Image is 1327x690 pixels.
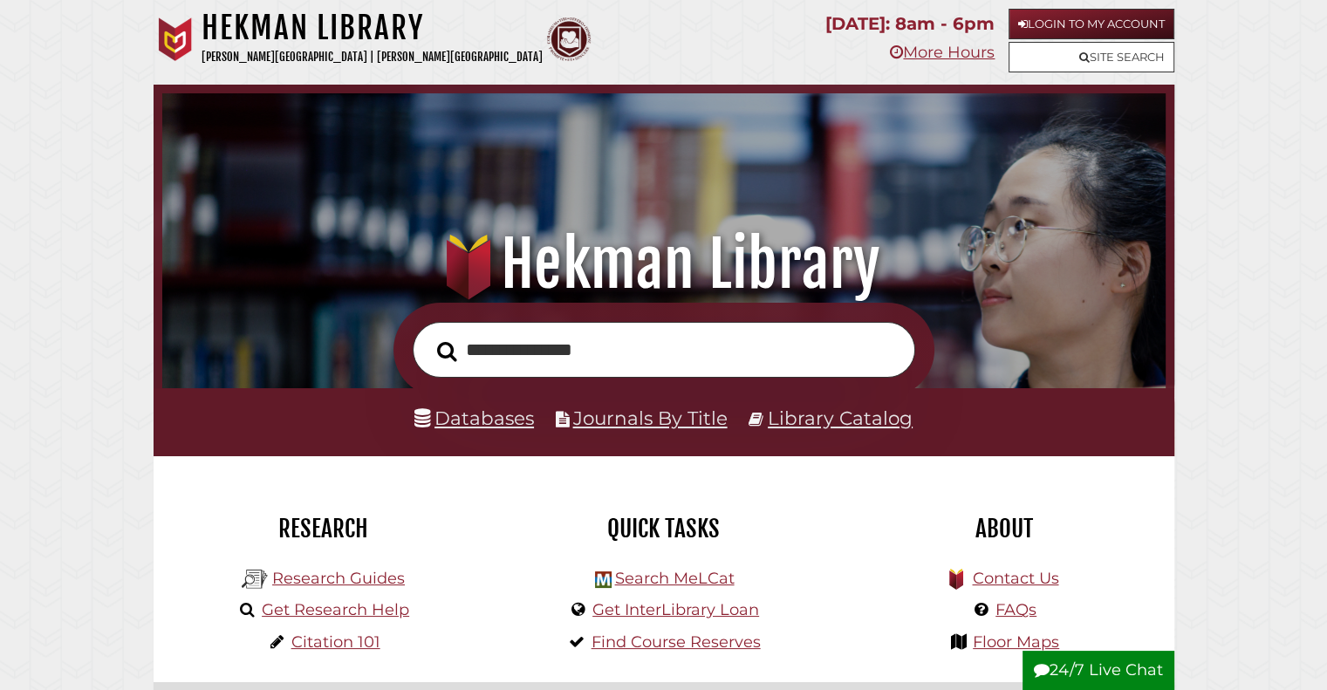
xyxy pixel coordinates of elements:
a: FAQs [995,600,1036,619]
a: Contact Us [972,569,1058,588]
a: Get InterLibrary Loan [592,600,759,619]
a: Get Research Help [262,600,409,619]
h1: Hekman Library [202,9,543,47]
button: Search [428,336,466,366]
a: Citation 101 [291,632,380,652]
a: Journals By Title [573,406,728,429]
h2: About [847,514,1161,543]
a: Login to My Account [1009,9,1174,39]
img: Calvin Theological Seminary [547,17,591,61]
a: Library Catalog [768,406,913,429]
h2: Research [167,514,481,543]
a: Site Search [1009,42,1174,72]
p: [DATE]: 8am - 6pm [825,9,995,39]
a: Find Course Reserves [592,632,761,652]
a: Floor Maps [973,632,1059,652]
h2: Quick Tasks [507,514,821,543]
p: [PERSON_NAME][GEOGRAPHIC_DATA] | [PERSON_NAME][GEOGRAPHIC_DATA] [202,47,543,67]
h1: Hekman Library [181,226,1145,303]
a: Research Guides [272,569,405,588]
a: More Hours [890,43,995,62]
img: Hekman Library Logo [242,566,268,592]
img: Calvin University [154,17,197,61]
i: Search [437,340,457,361]
img: Hekman Library Logo [595,571,612,588]
a: Search MeLCat [614,569,734,588]
a: Databases [414,406,534,429]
